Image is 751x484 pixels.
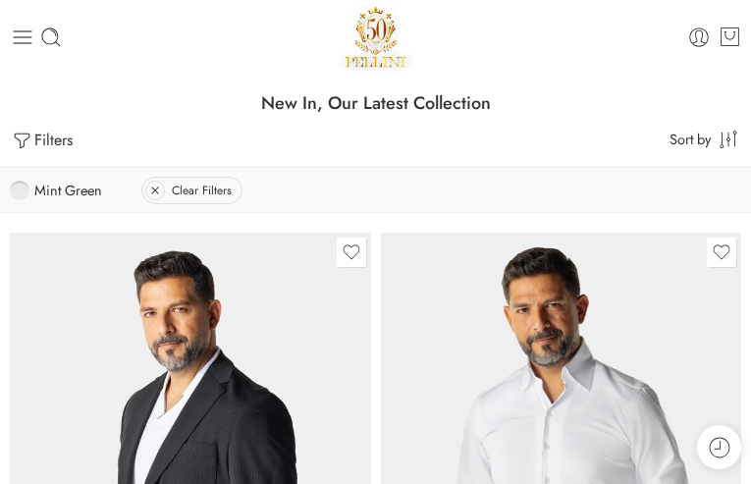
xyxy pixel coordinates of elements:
a: Mint Green [10,176,102,204]
a: Login / Register [687,26,711,49]
a: Filters [10,119,73,162]
a: Cart [719,26,741,49]
a: Clear Filters [141,177,242,204]
select: Shop order [670,118,741,159]
span: Mint Green [34,176,102,204]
